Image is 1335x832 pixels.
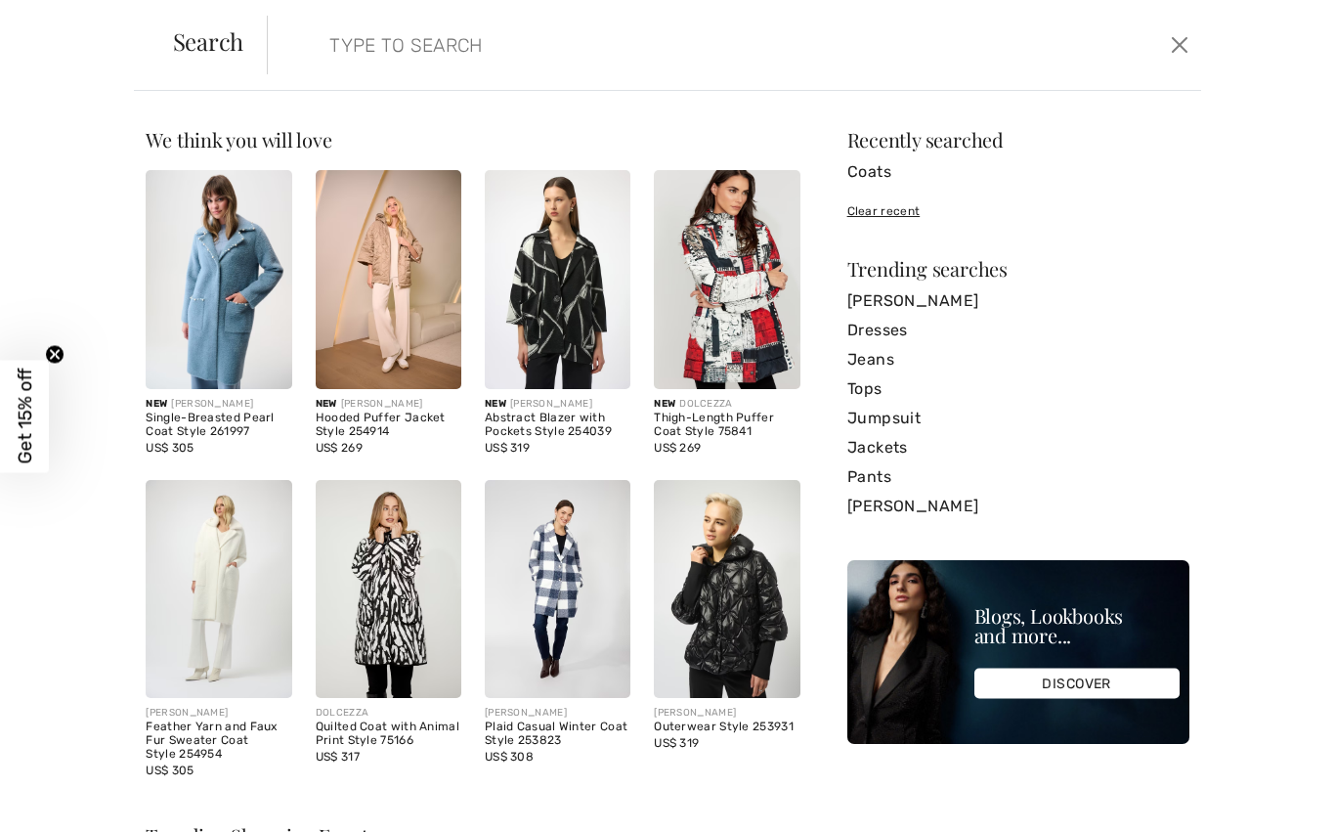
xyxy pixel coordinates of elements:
a: Jeans [847,345,1189,374]
span: US$ 305 [146,441,194,455]
a: Pants [847,462,1189,492]
img: Plaid Casual Winter Coat Style 253823. Blue/Off White [485,480,630,699]
div: Abstract Blazer with Pockets Style 254039 [485,412,630,439]
span: US$ 269 [316,441,363,455]
img: Abstract Blazer with Pockets Style 254039. Black/Off White [485,170,630,389]
span: New [316,398,337,410]
div: Trending searches [847,259,1189,279]
div: DOLCEZZA [654,397,799,412]
a: Jumpsuit [847,404,1189,433]
div: Hooded Puffer Jacket Style 254914 [316,412,461,439]
div: [PERSON_NAME] [146,397,291,412]
span: US$ 317 [316,750,360,764]
div: Blogs, Lookbooks and more... [974,606,1180,645]
div: Quilted Coat with Animal Print Style 75166 [316,721,461,748]
span: US$ 269 [654,441,701,455]
div: Recently searched [847,130,1189,150]
span: We think you will love [146,126,331,153]
span: Search [173,29,244,53]
div: [PERSON_NAME] [146,706,291,721]
span: New [654,398,675,410]
div: DISCOVER [974,669,1180,699]
span: US$ 319 [485,441,530,455]
a: Coats [847,157,1189,187]
a: Jackets [847,433,1189,462]
span: New [146,398,167,410]
div: Single-Breasted Pearl Coat Style 261997 [146,412,291,439]
a: Tops [847,374,1189,404]
div: Clear recent [847,202,1189,220]
img: Thigh-Length Puffer Coat Style 75841. As sample [654,170,799,389]
img: Blogs, Lookbooks and more... [847,560,1189,744]
input: TYPE TO SEARCH [315,16,952,74]
a: Dresses [847,316,1189,345]
div: [PERSON_NAME] [654,706,799,721]
button: Close [1165,29,1194,61]
img: Quilted Coat with Animal Print Style 75166. As sample [316,480,461,699]
a: [PERSON_NAME] [847,286,1189,316]
div: [PERSON_NAME] [316,397,461,412]
div: DOLCEZZA [316,706,461,721]
div: Outerwear Style 253931 [654,721,799,734]
div: [PERSON_NAME] [485,397,630,412]
span: New [485,398,506,410]
div: Thigh-Length Puffer Coat Style 75841 [654,412,799,439]
a: [PERSON_NAME] [847,492,1189,521]
span: US$ 308 [485,750,534,764]
img: Single-Breasted Pearl Coat Style 261997. Chambray [146,170,291,389]
span: US$ 305 [146,764,194,777]
img: Feather Yarn and Faux Fur Sweater Coat Style 254954. Winter White [146,480,291,699]
span: US$ 319 [654,736,699,750]
div: [PERSON_NAME] [485,706,630,721]
img: Hooded Puffer Jacket Style 254914. Gold [316,170,461,389]
span: Get 15% off [14,369,36,464]
img: Joseph Ribkoff Outerwear Style 253931. Black [654,480,799,699]
div: Plaid Casual Winter Coat Style 253823 [485,721,630,748]
button: Close teaser [45,344,65,364]
div: Feather Yarn and Faux Fur Sweater Coat Style 254954 [146,721,291,761]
